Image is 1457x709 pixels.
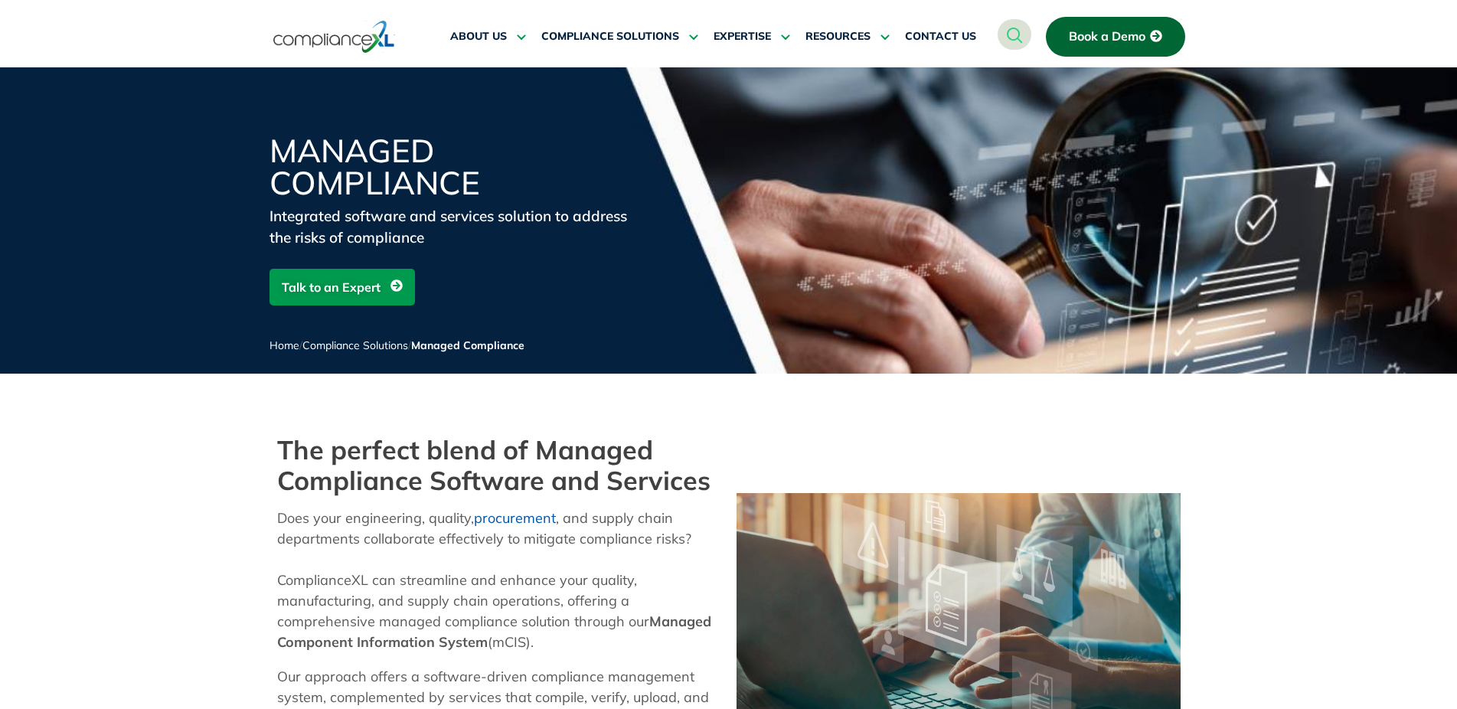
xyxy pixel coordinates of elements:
a: CONTACT US [905,18,976,55]
a: ABOUT US [450,18,526,55]
p: Does your engineering, quality, , and supply chain departments collaborate effectively to mitigat... [277,508,721,549]
a: procurement [474,509,556,527]
h1: Managed Compliance [270,135,637,199]
b: The perfect blend of Managed Compliance Software and Services [277,433,711,497]
span: RESOURCES [805,30,871,44]
a: Book a Demo [1046,17,1185,57]
div: Integrated software and services solution to address the risks of compliance [270,205,637,248]
span: ABOUT US [450,30,507,44]
span: COMPLIANCE SOLUTIONS [541,30,679,44]
span: EXPERTISE [714,30,771,44]
a: EXPERTISE [714,18,790,55]
span: / / [270,338,524,352]
a: COMPLIANCE SOLUTIONS [541,18,698,55]
a: Talk to an Expert [270,269,415,305]
img: logo-one.svg [273,19,395,54]
span: Talk to an Expert [282,273,381,302]
a: Home [270,338,299,352]
a: navsearch-button [998,19,1031,50]
span: CONTACT US [905,30,976,44]
p: ComplianceXL can streamline and enhance your quality, manufacturing, and supply chain operations,... [277,570,721,652]
span: Managed Compliance [411,338,524,352]
span: Book a Demo [1069,30,1145,44]
a: RESOURCES [805,18,890,55]
a: Compliance Solutions [302,338,408,352]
